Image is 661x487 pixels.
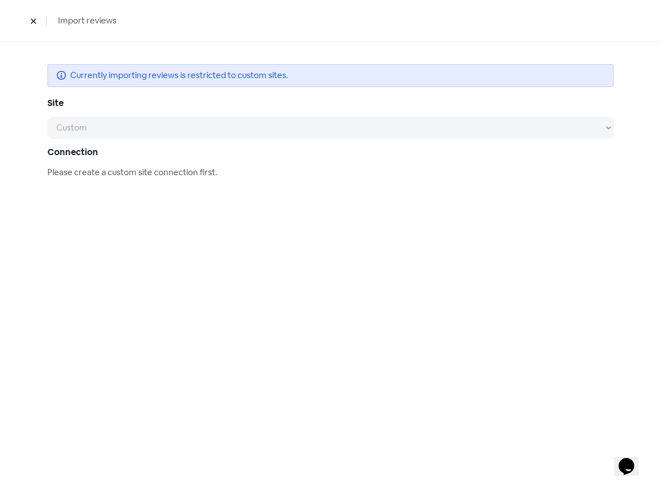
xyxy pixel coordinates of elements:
span: Import reviews [58,15,117,27]
div: Please create a custom site connection first. [47,166,614,179]
h5: Connection [47,144,614,160]
iframe: chat widget [614,442,650,476]
h5: Site [47,95,614,111]
div: Currently importing reviews is restricted to custom sites. [70,69,288,82]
